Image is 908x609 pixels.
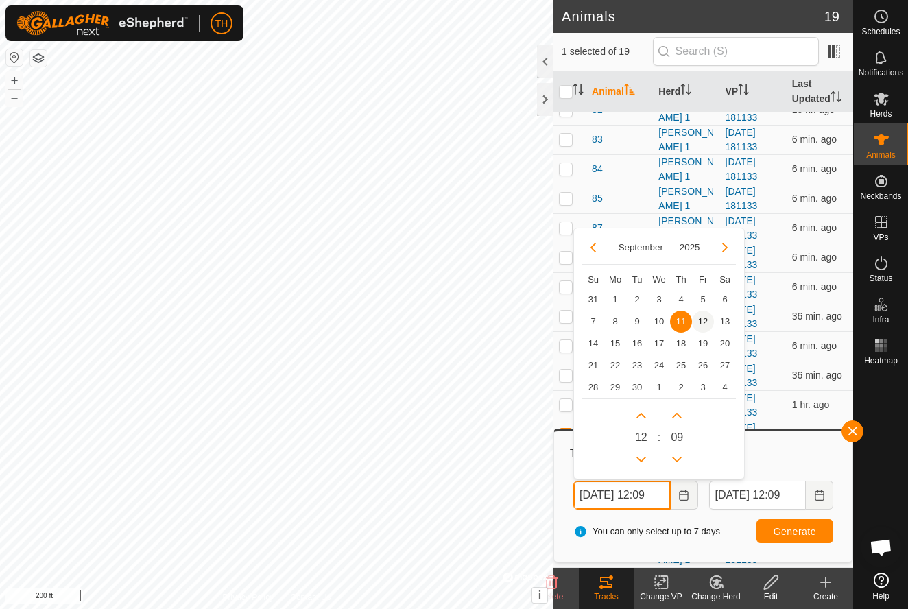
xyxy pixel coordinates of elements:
[714,355,736,377] td: 27
[562,45,653,59] span: 1 selected of 19
[648,311,670,333] td: 10
[592,132,603,147] span: 83
[626,377,648,398] span: 30
[792,134,837,145] span: Sep 12, 2025 at 12:02 PM
[223,591,274,604] a: Privacy Policy
[624,86,635,97] p-sorticon: Activate to sort
[582,355,604,377] td: 21
[720,71,787,112] th: VP
[671,429,683,446] span: 0 9
[756,519,833,543] button: Generate
[630,449,652,470] p-button: Previous Hour
[588,274,599,285] span: Su
[658,429,660,446] span: :
[6,72,23,88] button: +
[582,377,604,398] span: 28
[648,289,670,311] td: 3
[573,228,745,480] div: Choose Date
[658,155,714,184] div: [PERSON_NAME] 1
[573,86,584,97] p-sorticon: Activate to sort
[604,289,626,311] td: 1
[635,429,647,446] span: 12
[869,274,892,283] span: Status
[864,357,898,365] span: Heatmap
[726,540,758,565] a: [DATE] 181133
[532,588,547,603] button: i
[806,481,833,510] button: Choose Date
[714,311,736,333] span: 13
[738,86,749,97] p-sorticon: Activate to sort
[562,8,824,25] h2: Animals
[714,377,736,398] span: 4
[538,589,541,601] span: i
[676,274,686,285] span: Th
[582,289,604,311] span: 31
[670,311,692,333] span: 11
[634,590,689,603] div: Change VP
[692,355,714,377] td: 26
[648,355,670,377] td: 24
[592,162,603,176] span: 84
[792,399,830,410] span: Sep 12, 2025 at 10:32 AM
[860,192,901,200] span: Neckbands
[653,71,719,112] th: Herd
[582,237,604,259] button: Previous Month
[798,590,853,603] div: Create
[873,233,888,241] span: VPs
[719,274,730,285] span: Sa
[626,355,648,377] td: 23
[870,110,892,118] span: Herds
[792,281,837,292] span: Sep 12, 2025 at 12:01 PM
[6,90,23,106] button: –
[582,311,604,333] td: 7
[626,311,648,333] td: 9
[692,377,714,398] td: 3
[653,37,819,66] input: Search (S)
[626,289,648,311] span: 2
[692,289,714,311] td: 5
[726,156,758,182] a: [DATE] 181133
[670,355,692,377] td: 25
[613,239,669,255] button: Choose Month
[215,16,228,31] span: TH
[658,126,714,154] div: [PERSON_NAME] 1
[726,127,758,152] a: [DATE] 181133
[709,467,833,481] label: To
[714,333,736,355] td: 20
[692,333,714,355] td: 19
[582,333,604,355] td: 14
[743,590,798,603] div: Edit
[726,215,758,241] a: [DATE] 181133
[609,274,621,285] span: Mo
[632,274,643,285] span: Tu
[861,527,902,568] div: Open chat
[648,333,670,355] span: 17
[666,405,688,427] p-button: Next Minute
[630,405,652,427] p-button: Next Hour
[824,6,839,27] span: 19
[290,591,331,604] a: Contact Us
[692,311,714,333] span: 12
[604,333,626,355] td: 15
[861,27,900,36] span: Schedules
[604,377,626,398] span: 29
[680,86,691,97] p-sorticon: Activate to sort
[6,49,23,66] button: Reset Map
[831,93,841,104] p-sorticon: Activate to sort
[726,186,758,211] a: [DATE] 181133
[714,289,736,311] span: 6
[592,191,603,206] span: 85
[674,239,706,255] button: Choose Year
[670,333,692,355] td: 18
[792,370,842,381] span: Sep 12, 2025 at 11:32 AM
